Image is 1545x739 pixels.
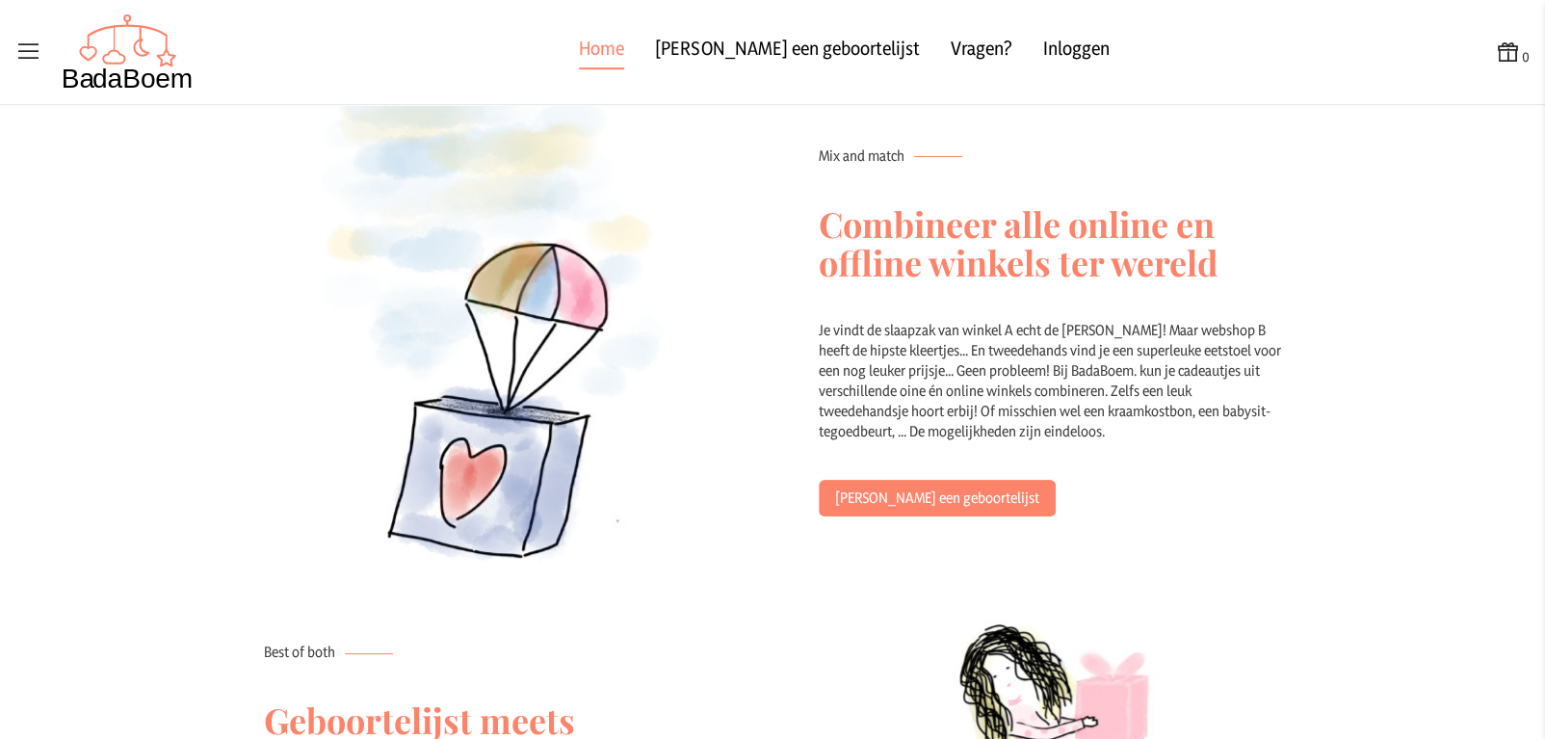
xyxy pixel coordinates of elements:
h2: Combineer alle online en offline winkels ter wereld [819,166,1281,320]
a: Vragen? [950,35,1011,69]
p: Mix and match [819,145,1281,166]
a: [PERSON_NAME] een geboortelijst [819,480,1056,516]
img: Mix and match [318,66,672,595]
a: [PERSON_NAME] een geboortelijst [655,35,919,69]
div: Je vindt de slaapzak van winkel A echt de [PERSON_NAME]! Maar webshop B heeft de hipste kleertjes... [819,320,1281,480]
button: 0 [1495,39,1530,66]
img: Badaboem [62,13,194,91]
p: Best of both [264,642,726,662]
a: Inloggen [1042,35,1109,69]
a: Home [579,35,624,69]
